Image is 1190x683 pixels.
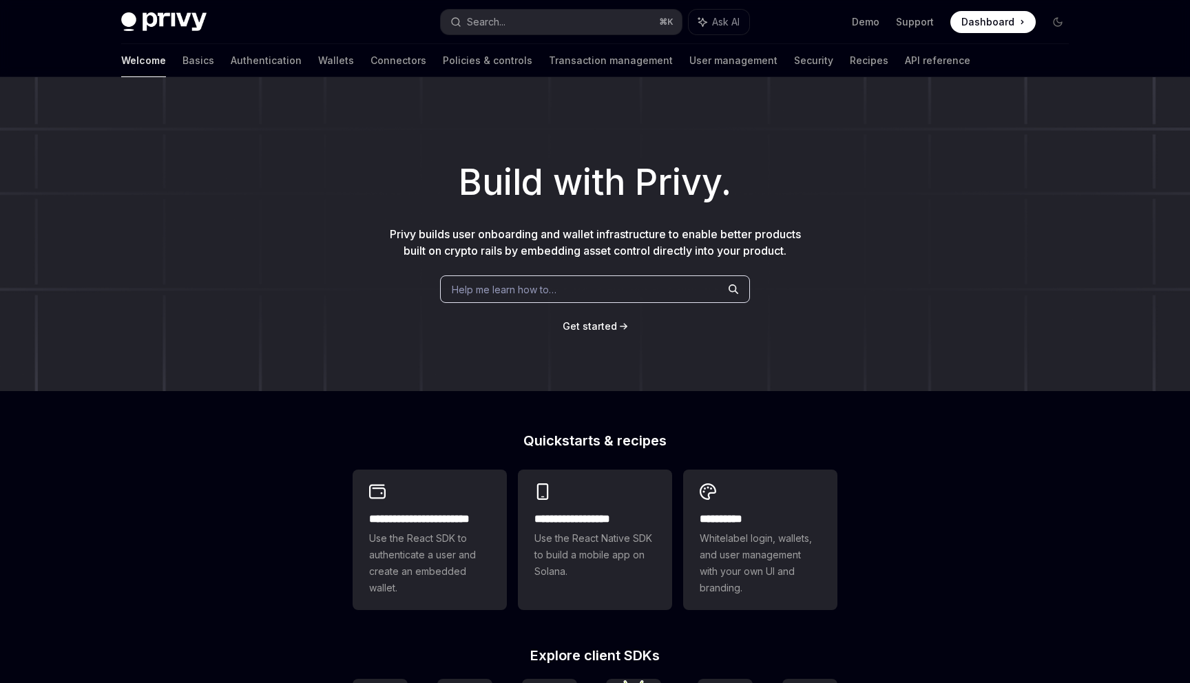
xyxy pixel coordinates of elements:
[121,12,207,32] img: dark logo
[896,15,934,29] a: Support
[1047,11,1069,33] button: Toggle dark mode
[534,530,656,580] span: Use the React Native SDK to build a mobile app on Solana.
[563,319,617,333] a: Get started
[452,282,556,297] span: Help me learn how to…
[318,44,354,77] a: Wallets
[852,15,879,29] a: Demo
[121,44,166,77] a: Welcome
[905,44,970,77] a: API reference
[549,44,673,77] a: Transaction management
[563,320,617,332] span: Get started
[353,434,837,448] h2: Quickstarts & recipes
[794,44,833,77] a: Security
[369,530,490,596] span: Use the React SDK to authenticate a user and create an embedded wallet.
[182,44,214,77] a: Basics
[850,44,888,77] a: Recipes
[950,11,1036,33] a: Dashboard
[700,530,821,596] span: Whitelabel login, wallets, and user management with your own UI and branding.
[712,15,740,29] span: Ask AI
[659,17,674,28] span: ⌘ K
[390,227,801,258] span: Privy builds user onboarding and wallet infrastructure to enable better products built on crypto ...
[689,44,777,77] a: User management
[441,10,682,34] button: Search...⌘K
[961,15,1014,29] span: Dashboard
[683,470,837,610] a: **** *****Whitelabel login, wallets, and user management with your own UI and branding.
[370,44,426,77] a: Connectors
[22,156,1168,209] h1: Build with Privy.
[689,10,749,34] button: Ask AI
[443,44,532,77] a: Policies & controls
[231,44,302,77] a: Authentication
[518,470,672,610] a: **** **** **** ***Use the React Native SDK to build a mobile app on Solana.
[353,649,837,662] h2: Explore client SDKs
[467,14,505,30] div: Search...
